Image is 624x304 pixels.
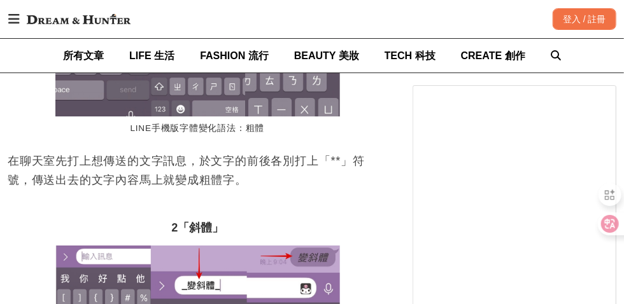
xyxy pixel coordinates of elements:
span: TECH 科技 [385,50,436,61]
strong: 2「斜體」 [171,221,223,234]
a: FASHION 流行 [200,39,269,73]
span: LIFE 生活 [129,50,174,61]
a: 所有文章 [63,39,104,73]
div: 登入 / 註冊 [553,8,616,30]
a: CREATE 創作 [461,39,525,73]
span: 所有文章 [63,50,104,61]
span: FASHION 流行 [200,50,269,61]
p: 在聊天室先打上想傳送的文字訊息，於文字的前後各別打上「**」符號，傳送出去的文字內容馬上就變成粗體字。 [8,151,387,190]
figcaption: LINE手機版字體變化語法：粗體 [55,116,340,141]
a: TECH 科技 [385,39,436,73]
span: BEAUTY 美妝 [294,50,359,61]
span: CREATE 創作 [461,50,525,61]
a: LIFE 生活 [129,39,174,73]
a: BEAUTY 美妝 [294,39,359,73]
img: Dream & Hunter [20,8,137,31]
